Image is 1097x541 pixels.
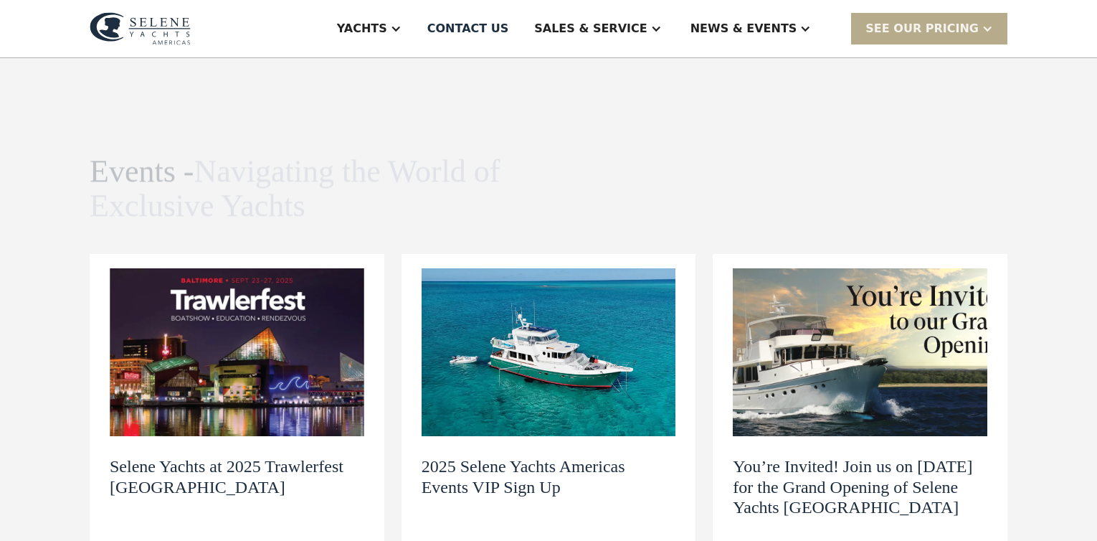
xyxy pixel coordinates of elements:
div: Yachts [337,20,387,37]
h2: Selene Yachts at 2025 Trawlerfest [GEOGRAPHIC_DATA] [110,456,364,498]
div: Sales & Service [534,20,647,37]
div: SEE Our Pricing [851,13,1007,44]
div: SEE Our Pricing [865,20,979,37]
img: logo [90,12,191,45]
div: Contact US [427,20,509,37]
div: News & EVENTS [690,20,797,37]
span: Navigating the World of Exclusive Yachts [90,154,500,223]
h2: 2025 Selene Yachts Americas Events VIP Sign Up [422,456,676,498]
h2: You’re Invited! Join us on [DATE] for the Grand Opening of Selene Yachts [GEOGRAPHIC_DATA] [733,456,987,518]
h1: Events - [90,154,504,224]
